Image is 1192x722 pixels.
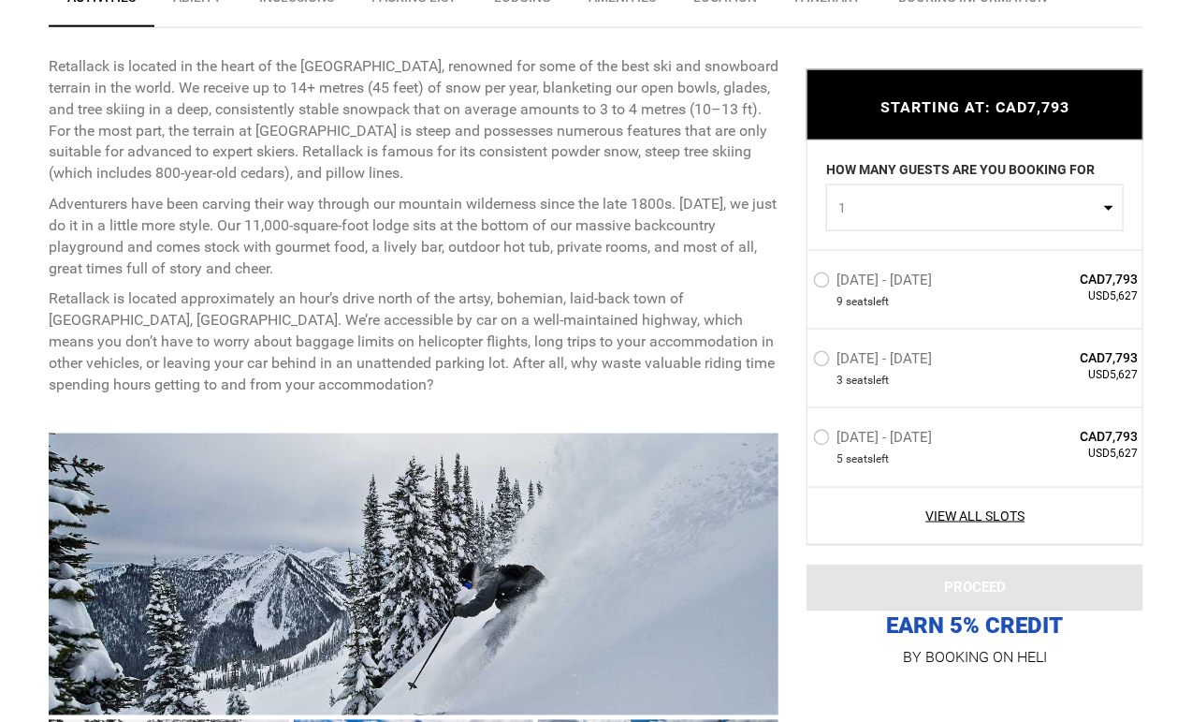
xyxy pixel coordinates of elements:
[836,373,843,389] span: 3
[836,294,843,310] span: 9
[807,564,1143,611] button: PROCEED
[49,56,778,184] p: Retallack is located in the heart of the [GEOGRAPHIC_DATA], renowned for some of the best ski and...
[807,644,1143,670] p: BY BOOKING ON HELI
[826,184,1124,231] button: 1
[826,160,1095,184] label: HOW MANY GUESTS ARE YOU BOOKING FOR
[846,373,889,389] span: seat left
[1002,270,1138,288] span: CAD7,793
[1002,427,1138,446] span: CAD7,793
[1002,288,1138,304] span: USD5,627
[846,294,889,310] span: seat left
[836,451,843,467] span: 5
[880,97,1069,115] span: STARTING AT: CAD7,793
[1002,446,1138,462] span: USD5,627
[813,272,937,294] label: [DATE] - [DATE]
[867,451,873,467] span: s
[813,429,937,451] label: [DATE] - [DATE]
[813,506,1138,524] a: View All Slots
[867,373,873,389] span: s
[838,199,1099,217] span: 1
[846,451,889,467] span: seat left
[1002,348,1138,367] span: CAD7,793
[49,194,778,279] p: Adventurers have been carving their way through our mountain wilderness since the late 1800s. [DA...
[867,294,873,310] span: s
[49,288,778,395] p: Retallack is located approximately an hour’s drive north of the artsy, bohemian, laid-back town o...
[1002,367,1138,383] span: USD5,627
[813,350,937,373] label: [DATE] - [DATE]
